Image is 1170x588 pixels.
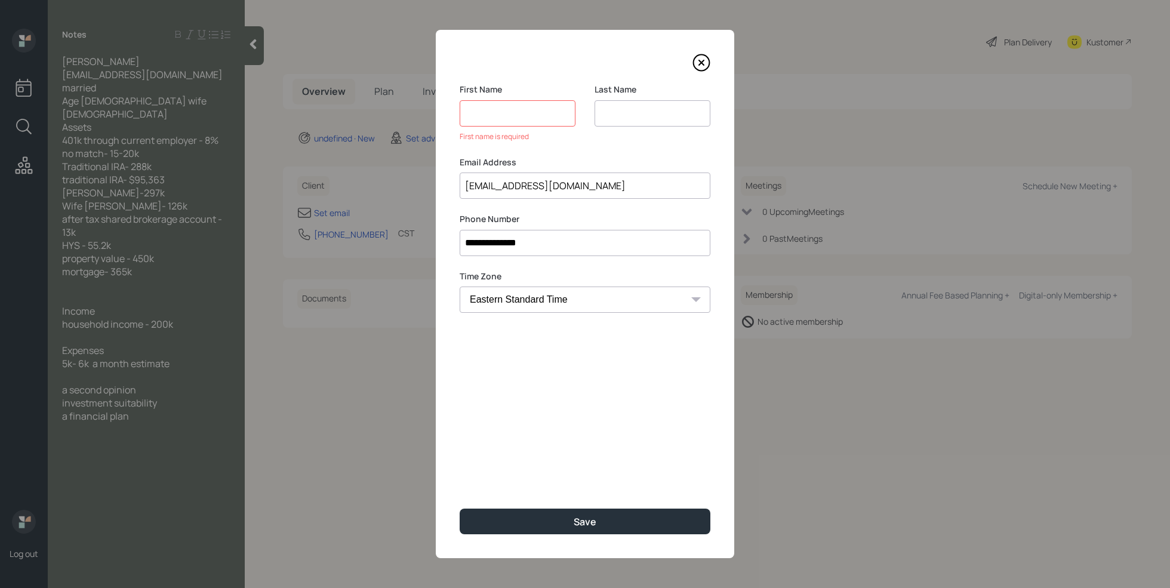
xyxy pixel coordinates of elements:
button: Save [460,509,710,534]
label: Last Name [595,84,710,96]
label: Time Zone [460,270,710,282]
div: Save [574,515,596,528]
label: Email Address [460,156,710,168]
label: First Name [460,84,575,96]
div: First name is required [460,131,575,142]
label: Phone Number [460,213,710,225]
